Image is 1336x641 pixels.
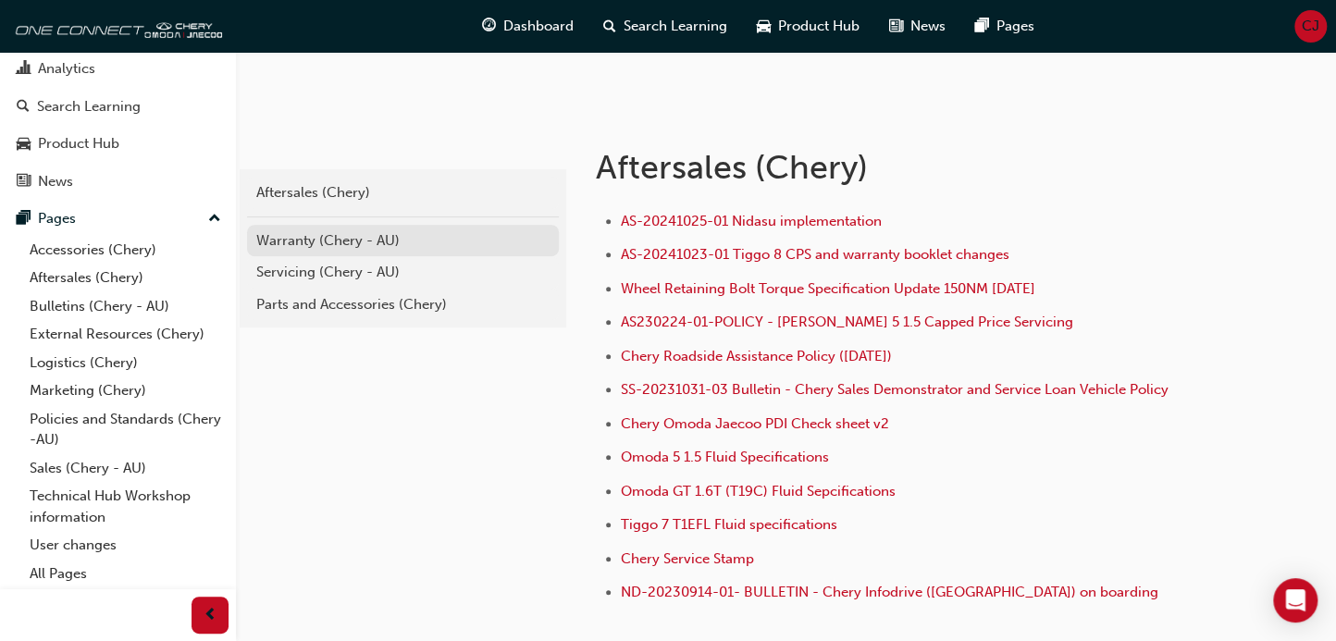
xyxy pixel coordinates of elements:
span: pages-icon [17,211,31,228]
a: Chery Omoda Jaecoo PDI Check sheet v2 [621,415,889,432]
a: Servicing (Chery - AU) [247,256,559,289]
a: Technical Hub Workshop information [22,482,229,531]
a: news-iconNews [874,7,960,45]
a: search-iconSearch Learning [588,7,742,45]
a: AS-20241023-01 Tiggo 8 CPS and warranty booklet changes [621,246,1009,263]
span: search-icon [17,99,30,116]
a: Logistics (Chery) [22,349,229,377]
span: CJ [1302,16,1319,37]
span: Pages [996,16,1034,37]
a: Analytics [7,52,229,86]
div: Warranty (Chery - AU) [256,230,550,252]
button: Pages [7,202,229,236]
span: news-icon [889,15,903,38]
img: oneconnect [9,7,222,44]
a: Bulletins (Chery - AU) [22,292,229,321]
a: News [7,165,229,199]
a: User changes [22,531,229,560]
div: Analytics [38,58,95,80]
div: Aftersales (Chery) [256,182,550,203]
div: Search Learning [37,96,141,117]
a: Omoda GT 1.6T (T19C) Fluid Sepcifications [621,483,896,499]
div: Parts and Accessories (Chery) [256,294,550,315]
a: Chery Roadside Assistance Policy ([DATE]) [621,348,892,364]
a: Chery Service Stamp [621,550,754,567]
a: Search Learning [7,90,229,124]
a: Marketing (Chery) [22,376,229,405]
span: Dashboard [503,16,574,37]
button: CJ [1294,10,1327,43]
span: prev-icon [204,604,217,627]
a: Omoda 5 1.5 Fluid Specifications [621,449,829,465]
div: Servicing (Chery - AU) [256,262,550,283]
a: All Pages [22,560,229,588]
span: Product Hub [778,16,860,37]
a: guage-iconDashboard [467,7,588,45]
a: pages-iconPages [960,7,1049,45]
a: Aftersales (Chery) [22,264,229,292]
a: car-iconProduct Hub [742,7,874,45]
a: AS-20241025-01 Nidasu implementation [621,213,882,229]
a: External Resources (Chery) [22,320,229,349]
span: chart-icon [17,61,31,78]
h1: Aftersales (Chery) [596,147,1195,188]
div: Open Intercom Messenger [1273,578,1317,623]
span: Search Learning [624,16,727,37]
a: Warranty (Chery - AU) [247,225,559,257]
a: Wheel Retaining Bolt Torque Specification Update 150NM [DATE] [621,280,1035,297]
a: Sales (Chery - AU) [22,454,229,483]
a: Product Hub [7,127,229,161]
a: Policies and Standards (Chery -AU) [22,405,229,454]
span: search-icon [603,15,616,38]
a: ND-20230914-01- BULLETIN - Chery Infodrive ([GEOGRAPHIC_DATA]) on boarding [621,584,1158,600]
span: News [910,16,946,37]
a: Aftersales (Chery) [247,177,559,209]
a: AS230224-01-POLICY - [PERSON_NAME] 5 1.5 Capped Price Servicing [621,314,1073,330]
span: car-icon [17,136,31,153]
a: SS-20231031-03 Bulletin - Chery Sales Demonstrator and Service Loan Vehicle Policy [621,381,1169,398]
span: car-icon [757,15,771,38]
span: guage-icon [482,15,496,38]
span: news-icon [17,174,31,191]
div: Pages [38,208,76,229]
span: up-icon [208,207,221,231]
div: Product Hub [38,133,119,154]
a: Parts and Accessories (Chery) [247,289,559,321]
span: pages-icon [975,15,989,38]
a: Tiggo 7 T1EFL Fluid specifications [621,516,837,533]
div: News [38,171,73,192]
a: Accessories (Chery) [22,236,229,265]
